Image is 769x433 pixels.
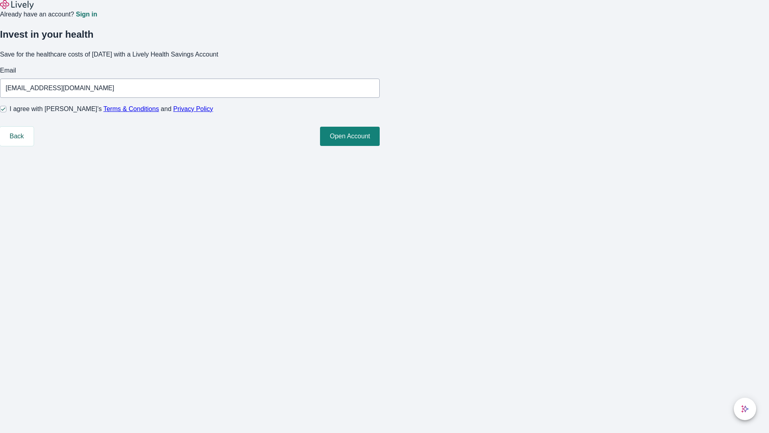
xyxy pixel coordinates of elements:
a: Terms & Conditions [103,105,159,112]
a: Sign in [76,11,97,18]
span: I agree with [PERSON_NAME]’s and [10,104,213,114]
button: chat [734,398,756,420]
button: Open Account [320,127,380,146]
svg: Lively AI Assistant [741,405,749,413]
a: Privacy Policy [173,105,213,112]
